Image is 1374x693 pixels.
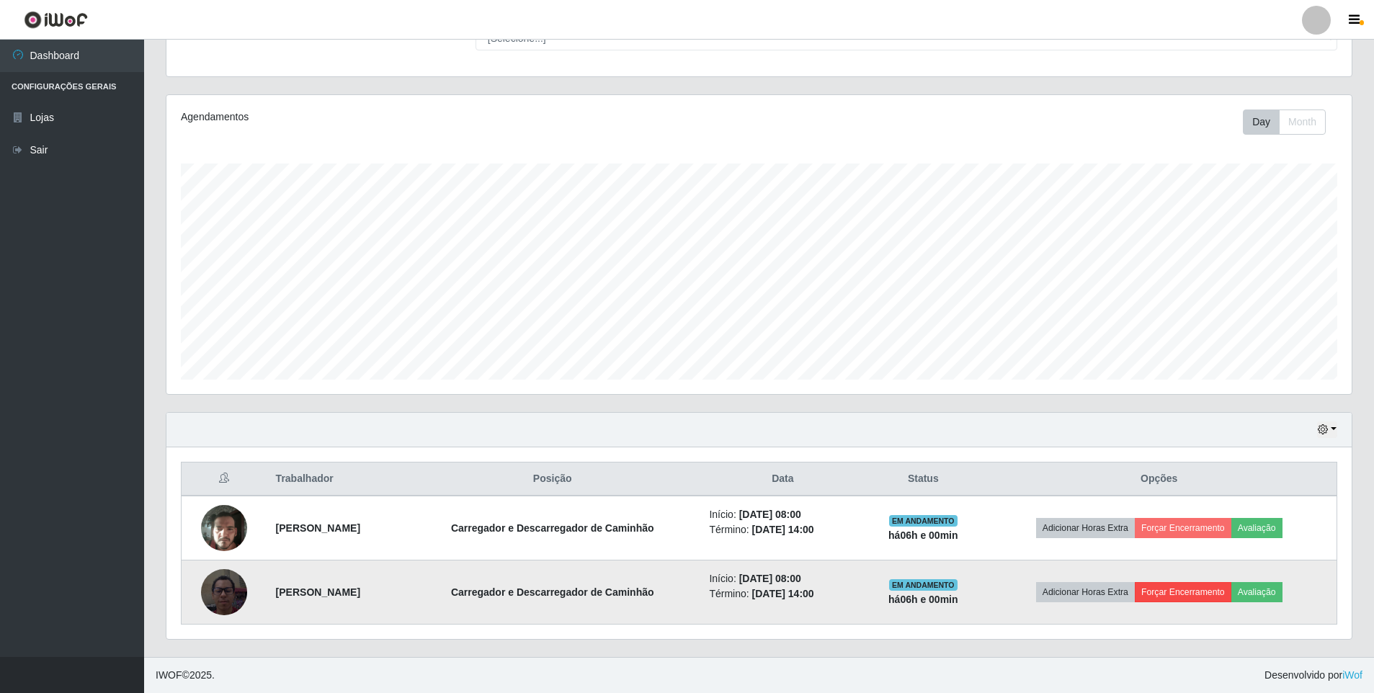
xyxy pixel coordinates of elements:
strong: há 06 h e 00 min [888,529,958,541]
strong: [PERSON_NAME] [276,586,360,598]
time: [DATE] 14:00 [752,588,814,599]
span: EM ANDAMENTO [889,515,958,527]
th: Status [865,462,981,496]
button: Avaliação [1231,518,1282,538]
th: Opções [981,462,1337,496]
img: 1754827271251.jpeg [201,551,247,633]
strong: Carregador e Descarregador de Caminhão [451,522,654,534]
li: Término: [709,586,856,602]
th: Trabalhador [267,462,404,496]
span: EM ANDAMENTO [889,579,958,591]
strong: há 06 h e 00 min [888,594,958,605]
div: Toolbar with button groups [1243,109,1337,135]
div: Agendamentos [181,109,650,125]
li: Início: [709,507,856,522]
button: Forçar Encerramento [1135,582,1231,602]
img: 1751312410869.jpeg [201,497,247,559]
button: Day [1243,109,1280,135]
li: Término: [709,522,856,537]
time: [DATE] 14:00 [752,524,814,535]
div: First group [1243,109,1326,135]
button: Forçar Encerramento [1135,518,1231,538]
button: Avaliação [1231,582,1282,602]
button: Adicionar Horas Extra [1036,518,1135,538]
button: Adicionar Horas Extra [1036,582,1135,602]
img: CoreUI Logo [24,11,88,29]
a: iWof [1342,669,1362,681]
button: Month [1279,109,1326,135]
th: Posição [404,462,700,496]
span: IWOF [156,669,182,681]
strong: Carregador e Descarregador de Caminhão [451,586,654,598]
li: Início: [709,571,856,586]
th: Data [700,462,865,496]
span: © 2025 . [156,668,215,683]
span: Desenvolvido por [1264,668,1362,683]
strong: [PERSON_NAME] [276,522,360,534]
time: [DATE] 08:00 [739,573,801,584]
time: [DATE] 08:00 [739,509,801,520]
